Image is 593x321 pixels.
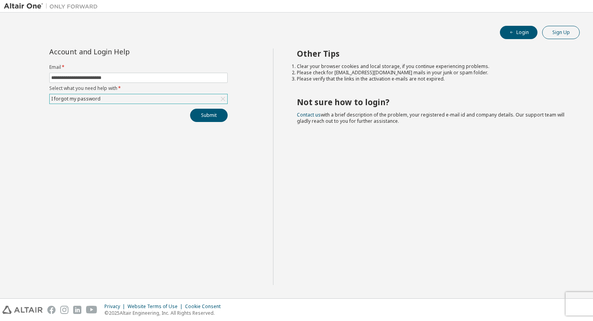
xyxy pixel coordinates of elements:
label: Email [49,64,228,70]
div: Account and Login Help [49,48,192,55]
div: Website Terms of Use [128,303,185,310]
h2: Not sure how to login? [297,97,566,107]
img: youtube.svg [86,306,97,314]
p: © 2025 Altair Engineering, Inc. All Rights Reserved. [104,310,225,316]
a: Contact us [297,111,321,118]
button: Login [500,26,537,39]
img: Altair One [4,2,102,10]
li: Please verify that the links in the activation e-mails are not expired. [297,76,566,82]
button: Submit [190,109,228,122]
li: Please check for [EMAIL_ADDRESS][DOMAIN_NAME] mails in your junk or spam folder. [297,70,566,76]
li: Clear your browser cookies and local storage, if you continue experiencing problems. [297,63,566,70]
div: Cookie Consent [185,303,225,310]
label: Select what you need help with [49,85,228,91]
img: linkedin.svg [73,306,81,314]
span: with a brief description of the problem, your registered e-mail id and company details. Our suppo... [297,111,564,124]
div: Privacy [104,303,128,310]
img: instagram.svg [60,306,68,314]
img: altair_logo.svg [2,306,43,314]
h2: Other Tips [297,48,566,59]
div: I forgot my password [50,95,102,103]
button: Sign Up [542,26,580,39]
img: facebook.svg [47,306,56,314]
div: I forgot my password [50,94,227,104]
